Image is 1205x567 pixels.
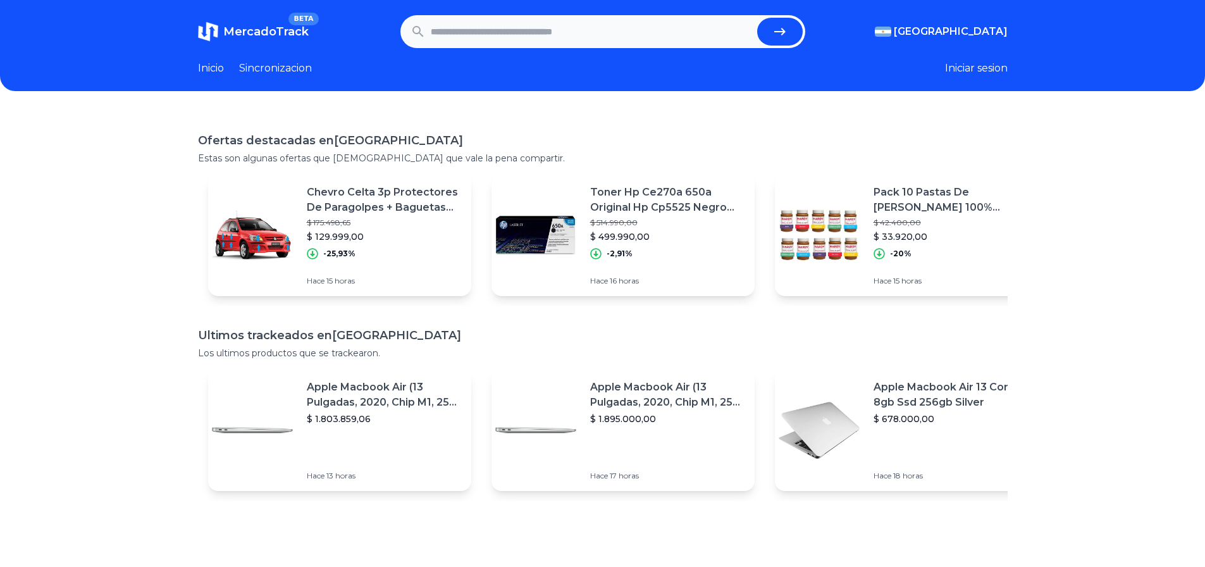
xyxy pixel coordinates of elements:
[874,471,1028,481] p: Hace 18 horas
[491,386,580,475] img: Featured image
[874,413,1028,425] p: $ 678.000,00
[875,27,891,37] img: Argentina
[307,185,461,215] p: Chevro Celta 3p Protectores De Paragolpes + Baguetas Puertas
[198,61,224,76] a: Inicio
[590,276,745,286] p: Hace 16 horas
[491,175,755,296] a: Featured imageToner Hp Ce270a 650a Original Hp Cp5525 Negro [PERSON_NAME] [PERSON_NAME]$ 514.990,...
[590,218,745,228] p: $ 514.990,00
[323,249,355,259] p: -25,93%
[491,191,580,280] img: Featured image
[945,61,1008,76] button: Iniciar sesion
[198,132,1008,149] h1: Ofertas destacadas en [GEOGRAPHIC_DATA]
[590,380,745,410] p: Apple Macbook Air (13 Pulgadas, 2020, Chip M1, 256 Gb De Ssd, 8 Gb De Ram) - Plata
[208,191,297,280] img: Featured image
[590,230,745,243] p: $ 499.990,00
[491,370,755,491] a: Featured imageApple Macbook Air (13 Pulgadas, 2020, Chip M1, 256 Gb De Ssd, 8 Gb De Ram) - Plata$...
[198,22,218,42] img: MercadoTrack
[590,185,745,215] p: Toner Hp Ce270a 650a Original Hp Cp5525 Negro [PERSON_NAME] [PERSON_NAME]
[775,386,863,475] img: Featured image
[307,471,461,481] p: Hace 13 horas
[307,380,461,410] p: Apple Macbook Air (13 Pulgadas, 2020, Chip M1, 256 Gb De Ssd, 8 Gb De Ram) - Plata
[208,175,471,296] a: Featured imageChevro Celta 3p Protectores De Paragolpes + Baguetas Puertas$ 175.498,65$ 129.999,0...
[874,218,1028,228] p: $ 42.400,00
[223,25,309,39] span: MercadoTrack
[307,276,461,286] p: Hace 15 horas
[874,185,1028,215] p: Pack 10 Pastas De [PERSON_NAME] 100% Natural Sin Azucar Vegana
[607,249,633,259] p: -2,91%
[775,191,863,280] img: Featured image
[307,413,461,425] p: $ 1.803.859,06
[590,413,745,425] p: $ 1.895.000,00
[307,230,461,243] p: $ 129.999,00
[208,386,297,475] img: Featured image
[874,230,1028,243] p: $ 33.920,00
[874,276,1028,286] p: Hace 15 horas
[288,13,318,25] span: BETA
[875,24,1008,39] button: [GEOGRAPHIC_DATA]
[775,370,1038,491] a: Featured imageApple Macbook Air 13 Core I5 8gb Ssd 256gb Silver$ 678.000,00Hace 18 horas
[198,347,1008,359] p: Los ultimos productos que se trackearon.
[890,249,911,259] p: -20%
[590,471,745,481] p: Hace 17 horas
[198,22,309,42] a: MercadoTrackBETA
[874,380,1028,410] p: Apple Macbook Air 13 Core I5 8gb Ssd 256gb Silver
[894,24,1008,39] span: [GEOGRAPHIC_DATA]
[775,175,1038,296] a: Featured imagePack 10 Pastas De [PERSON_NAME] 100% Natural Sin Azucar Vegana$ 42.400,00$ 33.920,0...
[239,61,312,76] a: Sincronizacion
[198,152,1008,165] p: Estas son algunas ofertas que [DEMOGRAPHIC_DATA] que vale la pena compartir.
[307,218,461,228] p: $ 175.498,65
[198,327,1008,344] h1: Ultimos trackeados en [GEOGRAPHIC_DATA]
[208,370,471,491] a: Featured imageApple Macbook Air (13 Pulgadas, 2020, Chip M1, 256 Gb De Ssd, 8 Gb De Ram) - Plata$...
